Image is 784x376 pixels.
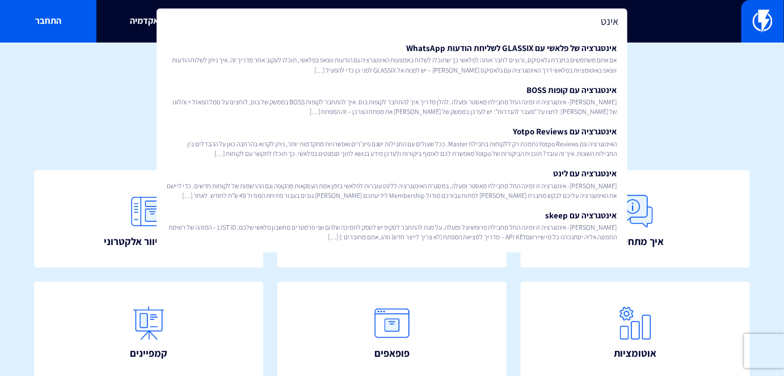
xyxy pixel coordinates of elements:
a: אינטגרציה עם skeep[PERSON_NAME]- אינטגרציה זו זמינה החל מחבילת פרופשיונל ומעלה. על מנת להתחבר לסק... [162,205,621,247]
span: איך מתחילים? [607,234,664,249]
span: [PERSON_NAME]- אינטגרציה זו זמינה החל מחבילת מאסטר ומעלה. במסגרת האינטגרציה ללינט עוברות לפלאשי ב... [167,181,617,200]
span: קמפיינים [130,346,167,361]
h1: איך אפשר לעזור? [17,60,767,82]
a: תבניות דיוור אלקטרוני [34,170,263,268]
a: אינטגרציה של פלאשי עם GLASSIX לשליחת הודעות WhatsAppאם אתם משתמשים בחברת גלאסיקס, ורוצים לחבר אות... [162,37,621,79]
a: אינטגרציה עם קופות BOSS[PERSON_NAME]- אינטגרציה זו זמינה החל מחבילת מאסטר ומעלה. להלן מדריך איך ל... [162,79,621,121]
span: האינטגרציה עם Yotpo Reviews נתמכת רק ללקוחות בחבילת Master. ככל שעולים עם החבילות ישנם פיצ’רים וא... [167,139,617,158]
a: איך מתחילים? [521,170,750,268]
span: פופאפים [374,346,410,361]
span: אם אתם משתמשים בחברת גלאסיקס, ורוצים לחבר אותה לפלאשי כך שתוכלו לשלוח באמצעות האינטגרציה גם הודעו... [167,55,617,74]
span: תבניות דיוור אלקטרוני [104,234,193,249]
a: אינטגרציה עם Yotpo Reviewsהאינטגרציה עם Yotpo Reviews נתמכת רק ללקוחות בחבילת Master. ככל שעולים ... [162,121,621,163]
input: חיפוש מהיר... [157,9,627,35]
a: אינטגרציה עם לינט[PERSON_NAME]- אינטגרציה זו זמינה החל מחבילת מאסטר ומעלה. במסגרת האינטגרציה ללינ... [162,163,621,205]
span: [PERSON_NAME]- אינטגרציה זו זמינה החל מחבילת מאסטר ומעלה. להלן מדריך איך להתחבר לקופות בוס. איך ל... [167,97,617,116]
span: [PERSON_NAME]- אינטגרציה זו זמינה החל מחבילת פרופשיונל ומעלה. על מנת להתחבר לסקיפ יש לספק לתמיכה ... [167,222,617,242]
span: אוטומציות [614,346,657,361]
